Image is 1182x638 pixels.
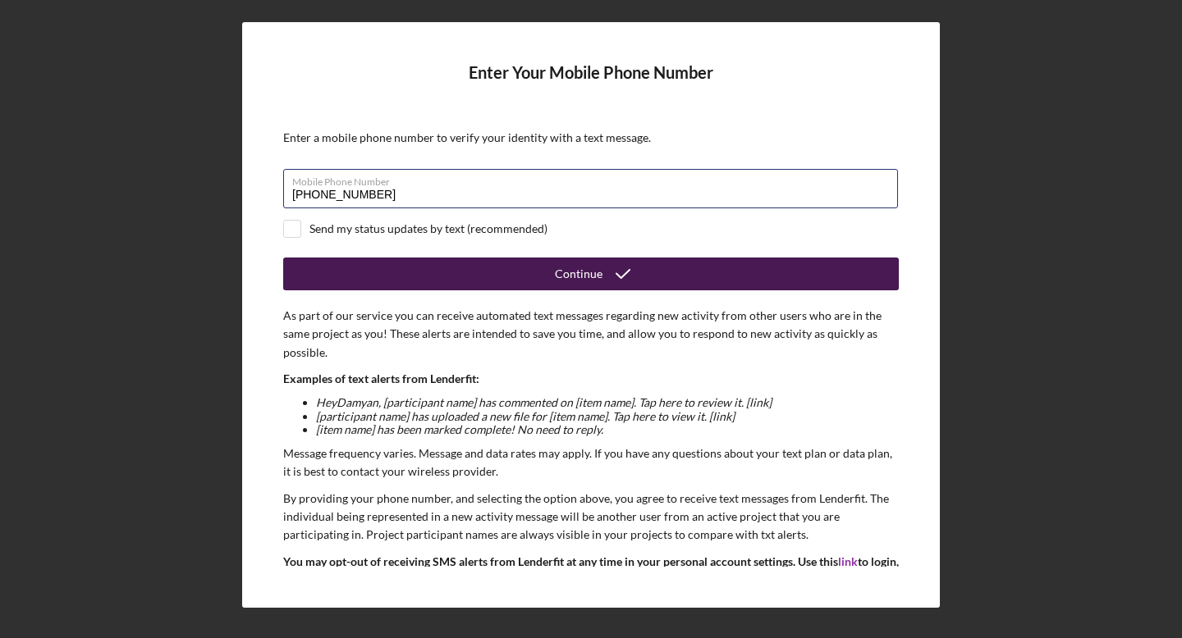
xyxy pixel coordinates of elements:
[309,222,547,235] div: Send my status updates by text (recommended)
[283,444,899,481] p: Message frequency varies. Message and data rates may apply. If you have any questions about your ...
[283,370,899,388] p: Examples of text alerts from Lenderfit:
[316,396,899,409] li: Hey Damyan , [participant name] has commented on [item name]. Tap here to review it. [link]
[316,410,899,423] li: [participant name] has uploaded a new file for [item name]. Tap here to view it. [link]
[283,63,899,107] h4: Enter Your Mobile Phone Number
[283,553,899,627] p: You may opt-out of receiving SMS alerts from Lenderfit at any time in your personal account setti...
[838,554,858,568] a: link
[283,307,899,362] p: As part of our service you can receive automated text messages regarding new activity from other ...
[283,131,899,144] div: Enter a mobile phone number to verify your identity with a text message.
[292,170,898,188] label: Mobile Phone Number
[555,257,602,290] div: Continue
[316,423,899,436] li: [item name] has been marked complete! No need to reply.
[283,490,899,545] p: By providing your phone number, and selecting the option above, you agree to receive text message...
[283,257,899,290] button: Continue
